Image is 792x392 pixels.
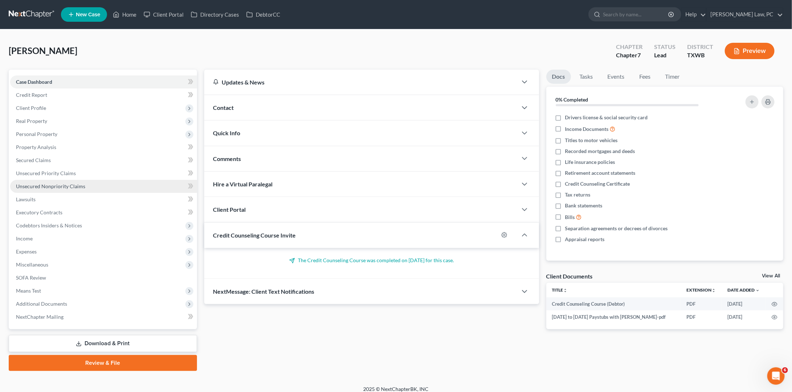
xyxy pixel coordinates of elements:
[565,137,618,144] span: Titles to motor vehicles
[546,297,681,310] td: Credit Counseling Course (Debtor)
[687,43,713,51] div: District
[552,287,568,293] a: Titleunfold_more
[686,287,716,293] a: Extensionunfold_more
[681,310,722,323] td: PDF
[109,8,140,21] a: Home
[16,131,57,137] span: Personal Property
[16,288,41,294] span: Means Test
[187,8,243,21] a: Directory Cases
[682,8,706,21] a: Help
[633,70,657,84] a: Fees
[16,157,51,163] span: Secured Claims
[616,43,643,51] div: Chapter
[213,288,314,295] span: NextMessage: Client Text Notifications
[707,8,783,21] a: [PERSON_NAME] Law, PC
[213,155,241,162] span: Comments
[565,114,648,121] span: Drivers license & social security card
[10,75,197,88] a: Case Dashboard
[565,214,575,221] span: Bills
[16,275,46,281] span: SOFA Review
[16,105,46,111] span: Client Profile
[565,169,636,177] span: Retirement account statements
[756,288,760,293] i: expand_more
[10,310,197,323] a: NextChapter Mailing
[16,235,33,242] span: Income
[213,257,530,264] p: The Credit Counseling Course was completed on [DATE] for this case.
[565,202,603,209] span: Bank statements
[10,206,197,219] a: Executory Contracts
[9,335,197,352] a: Download & Print
[762,273,780,278] a: View All
[725,43,775,59] button: Preview
[16,209,62,215] span: Executory Contracts
[556,96,588,103] strong: 0% Completed
[602,70,631,84] a: Events
[565,236,605,243] span: Appraisal reports
[10,88,197,102] a: Credit Report
[10,154,197,167] a: Secured Claims
[16,170,76,176] span: Unsecured Priority Claims
[16,248,37,255] span: Expenses
[565,125,609,133] span: Income Documents
[10,180,197,193] a: Unsecured Nonpriority Claims
[565,180,630,187] span: Credit Counseling Certificate
[660,70,686,84] a: Timer
[10,141,197,154] a: Property Analysis
[16,222,82,228] span: Codebtors Insiders & Notices
[546,70,571,84] a: Docs
[654,51,676,59] div: Lead
[782,367,788,373] span: 6
[565,148,635,155] span: Recorded mortgages and deeds
[563,288,568,293] i: unfold_more
[16,144,56,150] span: Property Analysis
[722,297,766,310] td: [DATE]
[213,232,296,239] span: Credit Counseling Course Invite
[637,51,641,58] span: 7
[16,196,36,202] span: Lawsuits
[213,206,246,213] span: Client Portal
[727,287,760,293] a: Date Added expand_more
[9,45,77,56] span: [PERSON_NAME]
[213,78,509,86] div: Updates & News
[565,191,591,198] span: Tax returns
[574,70,599,84] a: Tasks
[10,167,197,180] a: Unsecured Priority Claims
[16,118,47,124] span: Real Property
[10,193,197,206] a: Lawsuits
[243,8,284,21] a: DebtorCC
[603,8,669,21] input: Search by name...
[213,181,272,187] span: Hire a Virtual Paralegal
[722,310,766,323] td: [DATE]
[565,225,668,232] span: Separation agreements or decrees of divorces
[687,51,713,59] div: TXWB
[213,104,234,111] span: Contact
[16,183,85,189] span: Unsecured Nonpriority Claims
[681,297,722,310] td: PDF
[10,271,197,284] a: SOFA Review
[16,261,48,268] span: Miscellaneous
[9,355,197,371] a: Review & File
[546,272,593,280] div: Client Documents
[654,43,676,51] div: Status
[140,8,187,21] a: Client Portal
[76,12,100,17] span: New Case
[546,310,681,323] td: [DATE] to [DATE] Paystubs with [PERSON_NAME]-pdf
[711,288,716,293] i: unfold_more
[767,367,785,385] iframe: Intercom live chat
[213,129,240,136] span: Quick Info
[616,51,643,59] div: Chapter
[16,314,63,320] span: NextChapter Mailing
[16,92,47,98] span: Credit Report
[16,79,52,85] span: Case Dashboard
[16,301,67,307] span: Additional Documents
[565,158,615,166] span: Life insurance policies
